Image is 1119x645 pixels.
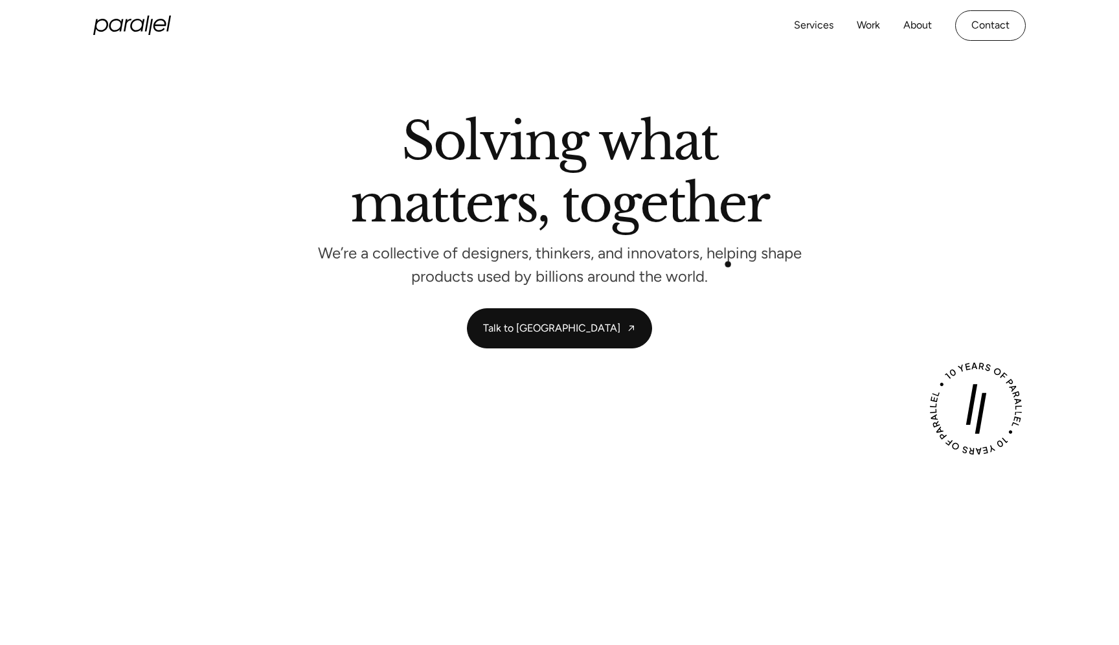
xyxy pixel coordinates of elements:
a: Work [857,16,880,35]
h2: Solving what matters, together [350,116,769,234]
a: home [93,16,171,35]
a: Contact [955,10,1026,41]
p: We’re a collective of designers, thinkers, and innovators, helping shape products used by billion... [317,248,802,282]
a: About [903,16,932,35]
a: Services [794,16,833,35]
